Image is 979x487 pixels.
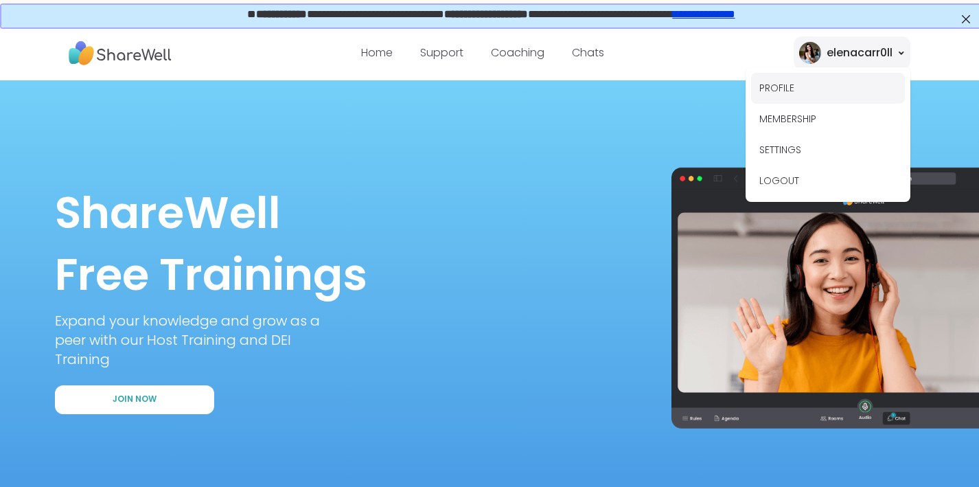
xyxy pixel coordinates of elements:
[420,45,463,60] a: Support
[55,182,924,305] h1: ShareWell Free Trainings
[827,45,892,61] div: elenacarr0ll
[751,166,905,196] button: LOGOUT
[55,385,214,414] button: Join Now
[572,45,604,60] a: Chats
[113,394,157,405] span: Join Now
[751,104,905,135] button: MEMBERSHIP
[69,34,172,72] img: ShareWell Nav Logo
[751,73,905,104] button: PROFILE
[361,45,393,60] a: Home
[55,311,343,369] p: Expand your knowledge and grow as a peer with our Host Training and DEI Training
[799,42,821,64] img: elenacarr0ll
[491,45,544,60] a: Coaching
[751,135,905,166] button: SETTINGS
